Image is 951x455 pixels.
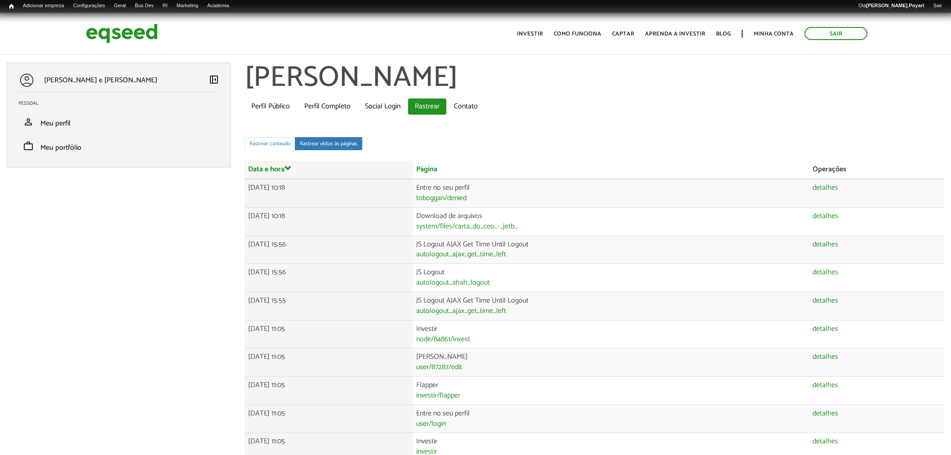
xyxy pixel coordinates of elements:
a: toboggan/denied [416,195,467,202]
a: Perfil Público [244,98,297,115]
span: work [23,141,34,152]
a: Página [416,166,437,173]
a: Minha conta [754,31,794,37]
td: [DATE] 11:05 [244,405,413,433]
td: JS Logout AJAX Get Time Until Logout [413,236,809,264]
a: Adicionar empresa [18,2,69,9]
td: [DATE] 11:05 [244,348,413,377]
a: Perfil Completo [298,98,357,115]
a: Colapsar menu [209,74,219,87]
h2: Pessoal [18,101,226,106]
a: autologout_ajax_get_time_left [416,251,506,258]
a: Olá[PERSON_NAME].Poyart [854,2,929,9]
a: Início [4,2,18,11]
th: Operações [809,161,944,179]
td: Flapper [413,377,809,405]
a: detalhes [813,353,838,361]
a: personMeu perfil [18,116,219,127]
a: Aprenda a investir [645,31,705,37]
a: detalhes [813,438,838,445]
a: Bus Dev [130,2,158,9]
a: autologout_ajax_get_time_left [416,308,506,315]
li: Meu portfólio [12,134,226,158]
a: autologout_ahah_logout [416,279,490,286]
a: Geral [109,2,130,9]
a: Rastrear visitas às páginas [295,137,362,150]
a: Como funciona [554,31,601,37]
a: detalhes [813,184,838,192]
a: detalhes [813,297,838,304]
td: Download de arquivos [413,207,809,236]
a: Marketing [172,2,203,9]
td: [DATE] 11:05 [244,320,413,348]
strong: [PERSON_NAME].Poyart [866,3,924,8]
a: Sair [929,2,947,9]
td: [DATE] 15:56 [244,236,413,264]
a: workMeu portfólio [18,141,219,152]
td: [DATE] 10:18 [244,207,413,236]
td: [DATE] 15:56 [244,264,413,292]
a: detalhes [813,382,838,389]
td: [DATE] 10:18 [244,179,413,207]
a: detalhes [813,269,838,276]
li: Meu perfil [12,110,226,134]
a: detalhes [813,326,838,333]
td: [PERSON_NAME] [413,348,809,377]
a: user/login [416,420,446,428]
a: detalhes [813,410,838,417]
a: node/84861/invest [416,336,470,343]
td: Entre no seu perfil [413,179,809,207]
span: Meu portfólio [40,142,81,154]
td: Entre no seu perfil [413,405,809,433]
a: user/87287/edit [416,364,462,371]
a: investir/flapper [416,392,460,399]
a: Captar [612,31,634,37]
a: Rastrear conteúdo [244,137,295,150]
a: Blog [716,31,731,37]
span: Início [9,3,14,9]
img: EqSeed [86,22,158,45]
td: JS Logout [413,264,809,292]
a: RI [158,2,172,9]
a: Investir [517,31,543,37]
td: [DATE] 11:05 [244,377,413,405]
h1: [PERSON_NAME] [244,62,944,94]
a: Data e hora [248,165,292,173]
span: Meu perfil [40,117,71,129]
a: Configurações [69,2,110,9]
span: person [23,116,34,127]
td: Investir [413,320,809,348]
a: Sair [804,27,867,40]
td: JS Logout AJAX Get Time Until Logout [413,292,809,320]
a: detalhes [813,241,838,248]
a: Academia [203,2,234,9]
td: [DATE] 15:55 [244,292,413,320]
a: detalhes [813,213,838,220]
a: Contato [447,98,484,115]
p: [PERSON_NAME] e [PERSON_NAME] [44,76,157,85]
a: Social Login [358,98,407,115]
a: Rastrear [408,98,446,115]
span: left_panel_close [209,74,219,85]
a: system/files/carta_do_ceo_-_jetb... [416,223,518,230]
